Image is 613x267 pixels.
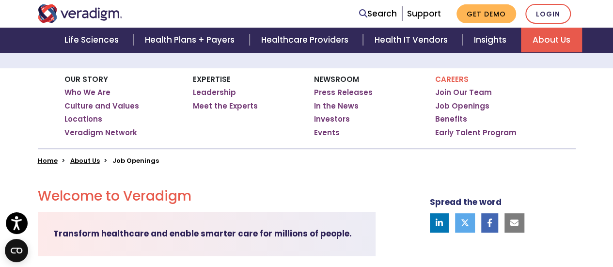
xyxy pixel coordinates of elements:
[64,128,137,138] a: Veradigm Network
[314,114,350,124] a: Investors
[133,28,249,52] a: Health Plans + Payers
[314,128,340,138] a: Events
[521,28,582,52] a: About Us
[64,114,102,124] a: Locations
[430,196,502,208] strong: Spread the word
[5,239,28,262] button: Open CMP widget
[38,156,58,165] a: Home
[363,28,462,52] a: Health IT Vendors
[193,88,236,97] a: Leadership
[525,4,571,24] a: Login
[462,28,521,52] a: Insights
[53,28,133,52] a: Life Sciences
[70,156,100,165] a: About Us
[314,88,373,97] a: Press Releases
[407,8,441,19] a: Support
[53,228,352,239] strong: Transform healthcare and enable smarter care for millions of people.
[193,101,258,111] a: Meet the Experts
[435,128,517,138] a: Early Talent Program
[38,4,123,23] img: Veradigm logo
[38,188,376,204] h2: Welcome to Veradigm
[314,101,359,111] a: In the News
[64,88,110,97] a: Who We Are
[64,101,139,111] a: Culture and Values
[435,114,467,124] a: Benefits
[250,28,363,52] a: Healthcare Providers
[359,7,397,20] a: Search
[435,88,492,97] a: Join Our Team
[456,4,516,23] a: Get Demo
[435,101,489,111] a: Job Openings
